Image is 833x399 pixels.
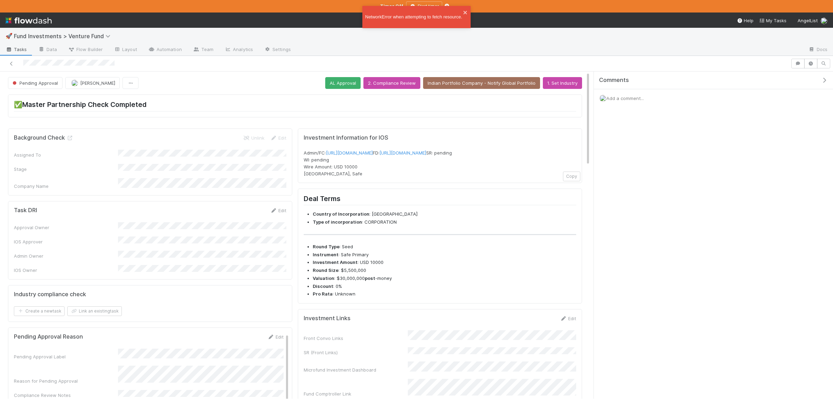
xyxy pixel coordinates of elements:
[6,46,27,53] span: Tasks
[14,238,118,245] div: IOS Approver
[67,306,122,316] button: Link an existingtask
[270,208,286,213] a: Edit
[560,316,576,321] a: Edit
[14,224,118,231] div: Approval Owner
[363,77,420,89] button: 2. Compliance Review
[599,77,629,84] span: Comments
[33,44,62,56] a: Data
[68,46,103,53] span: Flow Builder
[304,134,576,141] h5: Investment Information for IOS
[326,150,373,156] a: [URL][DOMAIN_NAME]
[108,44,143,56] a: Layout
[313,219,576,226] li: : CORPORATION
[65,77,120,89] button: [PERSON_NAME]
[14,134,73,141] h5: Background Check
[313,291,576,298] li: : Unknown
[737,17,754,24] div: Help
[365,275,375,281] strong: post
[6,33,12,39] span: 🚀
[304,349,408,356] div: SR (Front Links)
[313,275,576,282] li: : $30,000,000 -money
[313,275,334,281] strong: Valuation
[304,366,408,373] div: Microfund Investment Dashboard
[380,3,403,9] strong: Timer Off
[243,135,264,141] a: Unlink
[325,77,361,89] button: AL Approval
[14,377,118,384] div: Reason for Pending Approval
[14,306,65,316] button: Create a newtask
[267,334,284,340] a: Edit
[14,267,118,274] div: IOS Owner
[379,150,426,156] a: [URL][DOMAIN_NAME]
[313,259,357,265] strong: Investment Amount
[313,267,338,273] strong: Round Size
[8,77,62,89] button: Pending Approval
[14,333,83,340] h5: Pending Approval Reason
[423,77,540,89] button: Indian Portfolio Company - Notify Global Portfolio
[606,95,644,101] span: Add a comment...
[14,291,86,298] h5: Industry compliance check
[463,9,468,16] button: close
[803,44,833,56] a: Docs
[270,135,286,141] a: Edit
[6,15,52,26] img: logo-inverted-e16ddd16eac7371096b0.svg
[187,44,219,56] a: Team
[365,14,463,20] div: NetworkError when attempting to fetch resource.
[80,80,115,86] span: [PERSON_NAME]
[313,219,362,225] strong: Type of incorporation
[313,291,333,297] strong: Pro Rata
[143,44,187,56] a: Automation
[821,17,827,24] img: avatar_55b415e2-df6a-4422-95b4-4512075a58f2.png
[14,166,118,173] div: Stage
[14,151,118,158] div: Assigned To
[304,390,408,397] div: Fund Comptroller Link
[14,353,118,360] div: Pending Approval Label
[313,211,369,217] strong: Country of Incorporation
[219,44,259,56] a: Analytics
[313,244,339,249] strong: Round Type
[313,267,576,274] li: : $5,500,000
[313,243,576,250] li: : Seed
[14,392,118,399] div: Compliance Review Notes
[11,80,58,86] span: Pending Approval
[304,150,452,176] span: Admin/FC: FD: SR: pending WI: pending Wire Amount: USD 10000 [GEOGRAPHIC_DATA], Safe
[304,315,351,322] h5: Investment Links
[759,17,786,24] a: My Tasks
[62,44,108,56] a: Flow Builder
[313,252,338,257] strong: Instrument
[599,95,606,102] img: avatar_55b415e2-df6a-4422-95b4-4512075a58f2.png
[759,18,786,23] span: My Tasks
[798,18,818,23] span: AngelList
[304,335,408,342] div: Front Convo Links
[14,252,118,259] div: Admin Owner
[259,44,296,56] a: Settings
[313,211,576,218] li: : [GEOGRAPHIC_DATA]
[313,283,576,290] li: : 0%
[71,80,78,86] img: avatar_f2899df2-d2b9-483b-a052-ca3b1db2e5e2.png
[14,207,37,214] h5: Task DRI
[313,283,333,289] strong: Discount
[313,259,576,266] li: : USD 10000
[14,183,118,190] div: Company Name
[14,100,576,111] h2: ✅Master Partnership Check Completed
[563,172,580,181] button: Copy
[304,194,576,205] h2: Deal Terms
[313,251,576,258] li: : Safe Primary
[14,33,114,40] span: Fund Investments > Venture Fund
[543,77,582,89] button: 1. Set Industry
[406,1,442,11] button: Start timer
